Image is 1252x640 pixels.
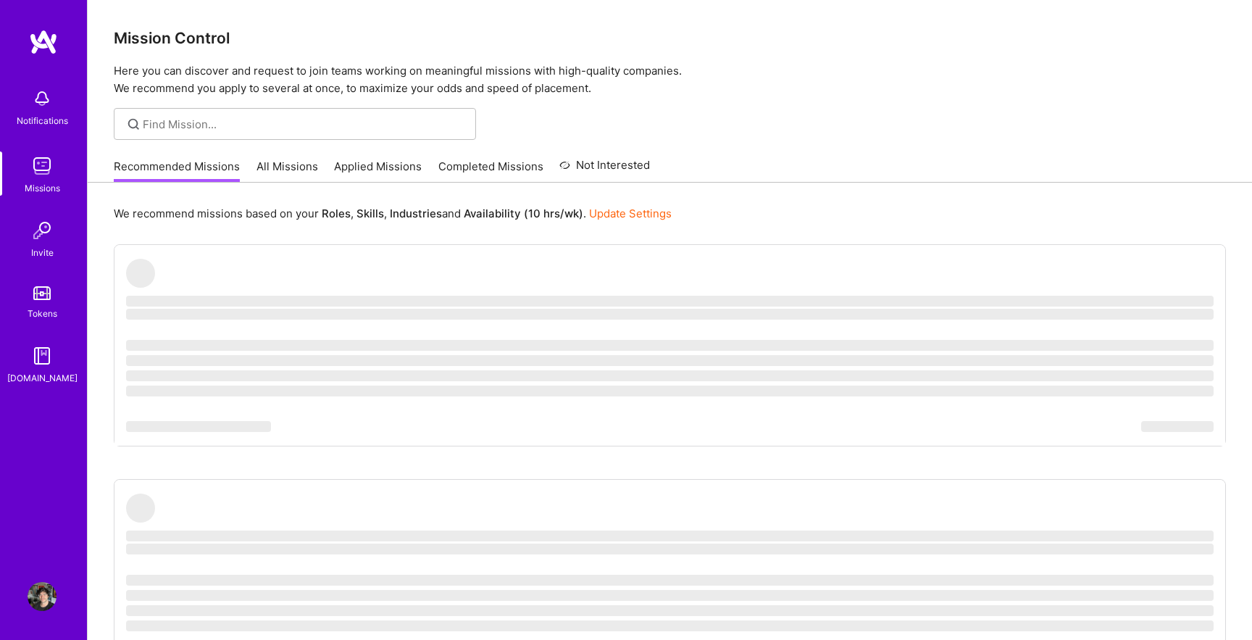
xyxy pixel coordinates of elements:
[28,151,57,180] img: teamwork
[28,306,57,321] div: Tokens
[114,62,1226,97] p: Here you can discover and request to join teams working on meaningful missions with high-quality ...
[589,207,672,220] a: Update Settings
[114,159,240,183] a: Recommended Missions
[559,157,650,183] a: Not Interested
[143,117,465,132] input: Find Mission...
[114,206,672,221] p: We recommend missions based on your , , and .
[29,29,58,55] img: logo
[31,245,54,260] div: Invite
[125,116,142,133] i: icon SearchGrey
[356,207,384,220] b: Skills
[25,180,60,196] div: Missions
[28,84,57,113] img: bell
[28,216,57,245] img: Invite
[17,113,68,128] div: Notifications
[7,370,78,386] div: [DOMAIN_NAME]
[28,582,57,611] img: User Avatar
[24,582,60,611] a: User Avatar
[322,207,351,220] b: Roles
[33,286,51,300] img: tokens
[438,159,543,183] a: Completed Missions
[390,207,442,220] b: Industries
[334,159,422,183] a: Applied Missions
[114,29,1226,47] h3: Mission Control
[256,159,318,183] a: All Missions
[464,207,583,220] b: Availability (10 hrs/wk)
[28,341,57,370] img: guide book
